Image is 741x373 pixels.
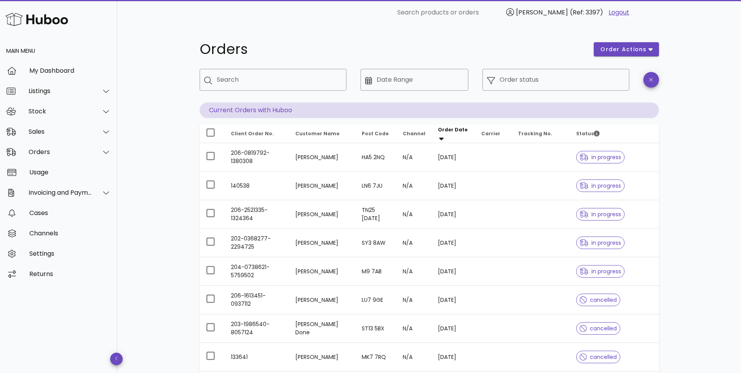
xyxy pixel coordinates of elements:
td: 204-0738621-5759502 [225,257,289,286]
div: Stock [29,108,92,115]
span: in progress [580,240,621,246]
span: cancelled [580,354,617,360]
div: Channels [29,230,111,237]
td: [DATE] [432,286,475,314]
th: Channel [396,124,432,143]
td: M9 7AB [355,257,396,286]
td: [PERSON_NAME] Done [289,314,355,343]
td: LN6 7JU [355,172,396,200]
td: SY3 8AW [355,229,396,257]
span: Client Order No. [231,130,274,137]
td: HA5 2NQ [355,143,396,172]
td: 203-1986540-8057124 [225,314,289,343]
button: order actions [594,42,659,56]
span: in progress [580,183,621,188]
div: Listings [29,87,92,95]
img: Huboo Logo [5,11,68,28]
span: Channel [403,130,425,137]
h1: Orders [200,42,585,56]
th: Status [570,124,659,143]
th: Carrier [475,124,512,143]
td: 133641 [225,343,289,371]
a: Logout [609,8,629,17]
td: [PERSON_NAME] [289,143,355,172]
td: 140538 [225,172,289,200]
td: [DATE] [432,143,475,172]
span: Post Code [362,130,389,137]
td: [PERSON_NAME] [289,200,355,229]
div: Orders [29,148,92,156]
span: in progress [580,212,621,217]
td: N/A [396,143,432,172]
th: Client Order No. [225,124,289,143]
span: Order Date [438,126,468,133]
td: [DATE] [432,200,475,229]
span: Customer Name [295,130,339,137]
span: Carrier [481,130,500,137]
div: Sales [29,128,92,135]
div: Settings [29,250,111,257]
td: N/A [396,229,432,257]
th: Post Code [355,124,396,143]
td: [DATE] [432,229,475,257]
div: My Dashboard [29,67,111,74]
td: N/A [396,172,432,200]
td: [DATE] [432,257,475,286]
td: 206-0819792-1380308 [225,143,289,172]
span: in progress [580,269,621,274]
div: Usage [29,169,111,176]
p: Current Orders with Huboo [200,102,659,118]
span: (Ref: 3397) [570,8,603,17]
td: N/A [396,343,432,371]
td: TN25 [DATE] [355,200,396,229]
td: [PERSON_NAME] [289,257,355,286]
td: LU7 9GE [355,286,396,314]
th: Order Date: Sorted descending. Activate to remove sorting. [432,124,475,143]
span: cancelled [580,297,617,303]
td: [PERSON_NAME] [289,343,355,371]
td: MK7 7RQ [355,343,396,371]
span: Status [576,130,600,137]
td: 206-1613451-0937112 [225,286,289,314]
td: [DATE] [432,343,475,371]
td: [PERSON_NAME] [289,286,355,314]
td: [DATE] [432,172,475,200]
td: 202-0368277-2294725 [225,229,289,257]
td: ST13 5BX [355,314,396,343]
span: in progress [580,154,621,160]
td: N/A [396,286,432,314]
span: cancelled [580,326,617,331]
div: Invoicing and Payments [29,189,92,196]
span: Tracking No. [518,130,552,137]
td: 206-2521335-1324364 [225,200,289,229]
td: [PERSON_NAME] [289,172,355,200]
div: Cases [29,209,111,217]
td: N/A [396,314,432,343]
td: N/A [396,257,432,286]
span: [PERSON_NAME] [516,8,568,17]
td: [DATE] [432,314,475,343]
td: N/A [396,200,432,229]
th: Customer Name [289,124,355,143]
td: [PERSON_NAME] [289,229,355,257]
span: order actions [600,45,647,54]
div: Returns [29,270,111,278]
th: Tracking No. [512,124,570,143]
